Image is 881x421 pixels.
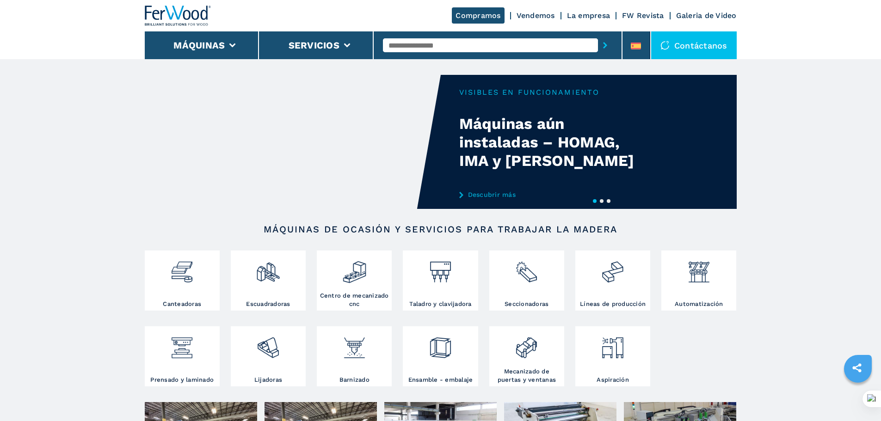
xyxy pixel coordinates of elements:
img: squadratrici_2.png [256,253,280,284]
a: Descubrir más [459,191,641,198]
img: levigatrici_2.png [256,329,280,360]
a: Galeria de Video [676,11,737,20]
img: montaggio_imballaggio_2.png [428,329,453,360]
h3: Barnizado [339,376,370,384]
a: Prensado y laminado [145,326,220,386]
img: aspirazione_1.png [600,329,625,360]
img: linee_di_produzione_2.png [600,253,625,284]
h2: Máquinas de ocasión y servicios para trabajar la madera [174,224,707,235]
h3: Escuadradoras [246,300,290,308]
h3: Taladro y clavijadora [409,300,471,308]
button: Servicios [289,40,339,51]
h3: Automatización [675,300,723,308]
h3: Prensado y laminado [150,376,214,384]
button: 1 [593,199,597,203]
a: Vendemos [517,11,555,20]
a: Aspiración [575,326,650,386]
h3: Seccionadoras [505,300,548,308]
img: automazione.png [687,253,711,284]
img: centro_di_lavoro_cnc_2.png [342,253,367,284]
a: Lijadoras [231,326,306,386]
h3: Ensamble - embalaje [408,376,473,384]
a: Mecanizado de puertas y ventanas [489,326,564,386]
img: lavorazione_porte_finestre_2.png [514,329,539,360]
div: Contáctanos [651,31,737,59]
a: Compramos [452,7,504,24]
a: Centro de mecanizado cnc [317,250,392,311]
button: submit-button [598,35,612,56]
img: sezionatrici_2.png [514,253,539,284]
button: 2 [600,199,604,203]
h3: Centro de mecanizado cnc [319,292,389,308]
img: Contáctanos [660,41,670,50]
a: Seccionadoras [489,250,564,311]
img: pressa-strettoia.png [170,329,194,360]
button: 3 [607,199,610,203]
a: Barnizado [317,326,392,386]
h3: Canteadoras [163,300,201,308]
button: Máquinas [173,40,225,51]
h3: Aspiración [597,376,629,384]
img: bordatrici_1.png [170,253,194,284]
a: Automatización [661,250,736,311]
h3: Lijadoras [254,376,282,384]
a: sharethis [845,356,869,379]
h3: Mecanizado de puertas y ventanas [492,367,562,384]
a: FW Revista [622,11,664,20]
img: foratrici_inseritrici_2.png [428,253,453,284]
a: Ensamble - embalaje [403,326,478,386]
a: Escuadradoras [231,250,306,311]
a: Canteadoras [145,250,220,311]
a: Líneas de producción [575,250,650,311]
video: Your browser does not support the video tag. [145,75,441,209]
img: verniciatura_1.png [342,329,367,360]
a: La empresa [567,11,610,20]
img: Ferwood [145,6,211,26]
h3: Líneas de producción [580,300,646,308]
a: Taladro y clavijadora [403,250,478,311]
